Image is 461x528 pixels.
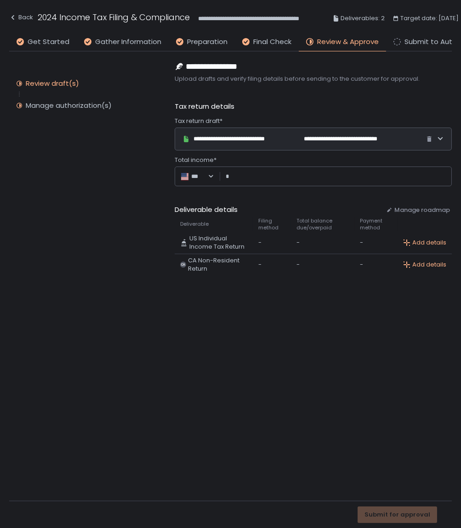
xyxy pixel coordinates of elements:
span: Tax return details [175,101,234,112]
div: - [258,239,285,247]
span: Deliverable [180,221,209,228]
div: - [258,261,285,269]
span: US Individual Income Tax Return [189,234,247,251]
h1: 2024 Income Tax Filing & Compliance [38,11,190,23]
span: Total balance due/overpaid [296,217,349,231]
span: Review & Approve [317,37,379,47]
span: Preparation [187,37,228,47]
span: Total income* [175,156,216,164]
div: Back [9,12,33,23]
span: Deliverables: 2 [341,13,385,24]
div: Manage authorization(s) [26,101,112,110]
span: Payment method [360,217,392,231]
span: CA Non-Resident Return [188,256,247,273]
span: - [360,261,363,269]
span: Tax return draft* [175,117,222,125]
span: Gather Information [95,37,161,47]
text: CA [181,263,186,267]
span: Deliverable details [175,205,379,215]
span: Final Check [253,37,291,47]
span: Filing method [258,217,285,231]
span: Manage roadmap [394,206,450,214]
button: Add details [403,261,446,269]
button: Manage roadmap [386,206,450,214]
span: - [360,239,363,247]
div: Review draft(s) [26,79,79,88]
input: Search for option [203,172,207,181]
span: Get Started [28,37,69,47]
button: Add details [403,239,446,247]
button: Back [9,11,33,26]
span: - [296,261,300,269]
span: - [296,239,300,247]
span: Upload drafts and verify filing details before sending to the customer for approval. [175,75,452,83]
span: Target date: [DATE] [400,13,459,24]
div: Search for option [180,172,214,181]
